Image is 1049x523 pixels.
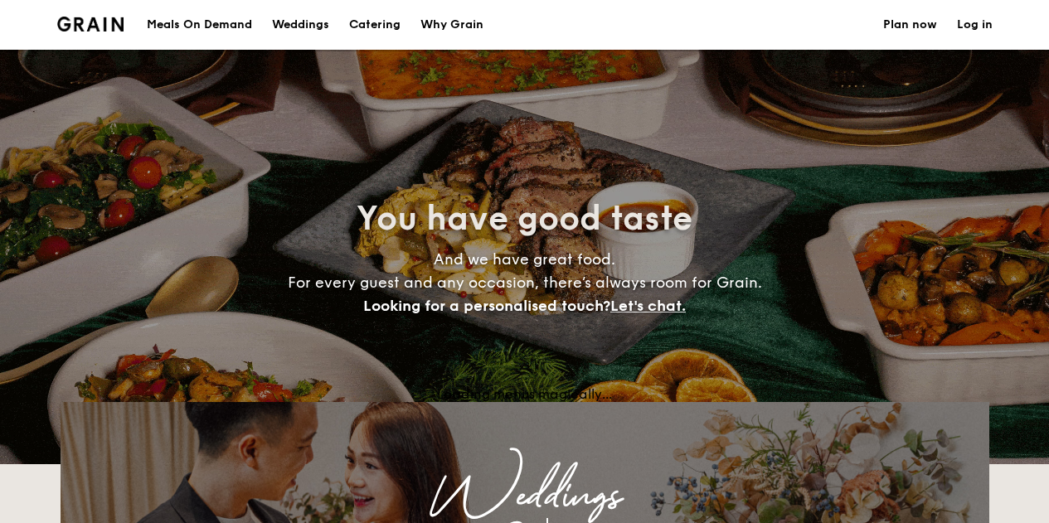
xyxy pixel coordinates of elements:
div: Loading menus magically... [61,386,989,402]
span: And we have great food. For every guest and any occasion, there’s always room for Grain. [288,250,762,315]
span: Looking for a personalised touch? [363,297,610,315]
img: Grain [57,17,124,31]
span: You have good taste [357,199,692,239]
a: Logotype [57,17,124,31]
div: Weddings [206,482,843,511]
span: Let's chat. [610,297,686,315]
